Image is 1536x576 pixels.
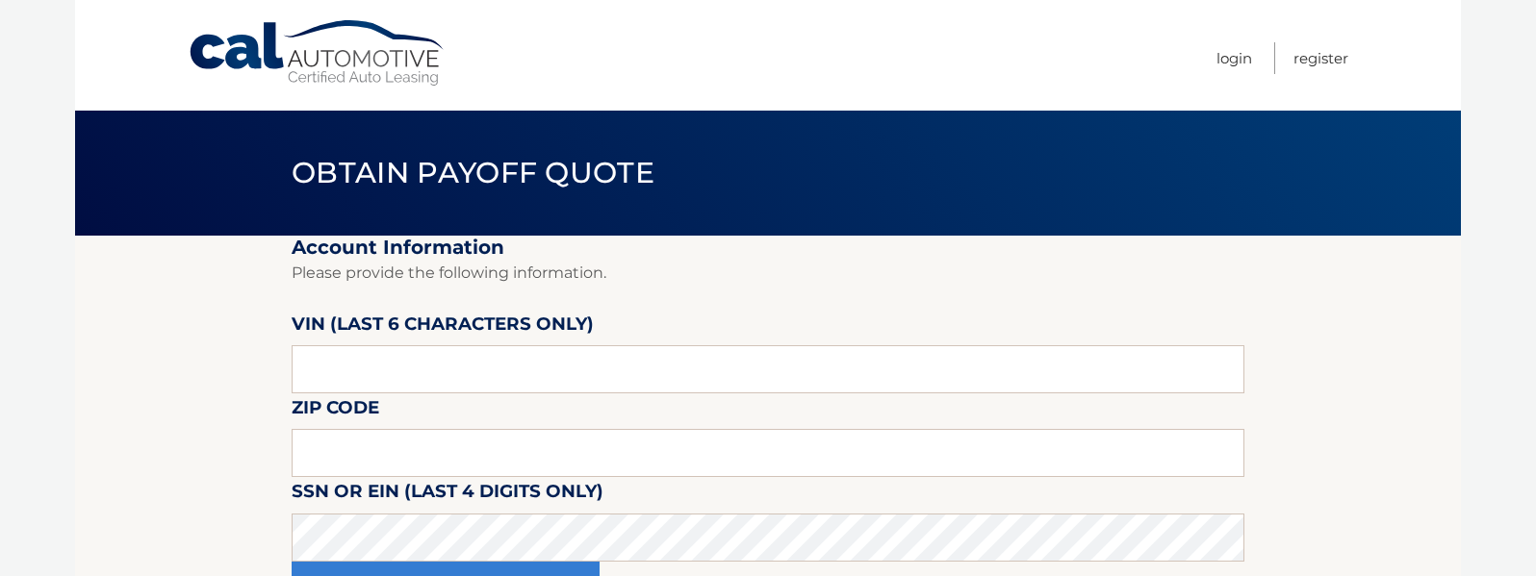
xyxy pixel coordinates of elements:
label: SSN or EIN (last 4 digits only) [292,477,603,513]
label: Zip Code [292,393,379,429]
h2: Account Information [292,236,1244,260]
label: VIN (last 6 characters only) [292,310,594,345]
a: Login [1216,42,1252,74]
a: Register [1293,42,1348,74]
p: Please provide the following information. [292,260,1244,287]
span: Obtain Payoff Quote [292,155,654,190]
a: Cal Automotive [188,19,448,88]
